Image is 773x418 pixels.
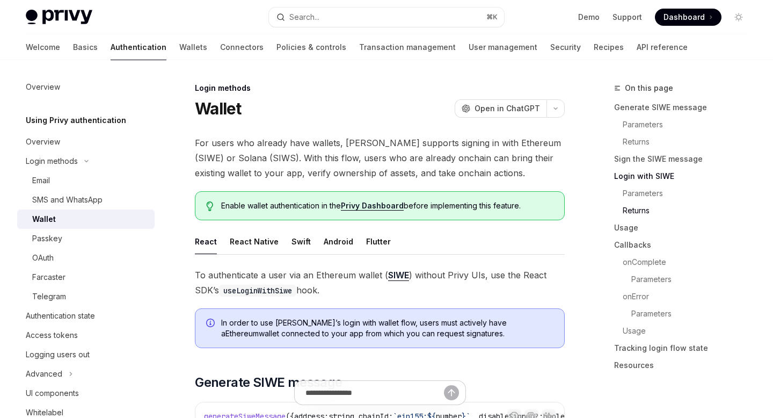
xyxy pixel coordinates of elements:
a: Wallets [179,34,207,60]
div: Farcaster [32,271,65,284]
h1: Wallet [195,99,242,118]
div: UI components [26,387,79,400]
span: On this page [625,82,673,95]
a: Demo [578,12,600,23]
a: Overview [17,77,155,97]
div: Android [324,229,353,254]
button: Open search [269,8,504,27]
button: Toggle Advanced section [17,364,155,384]
a: Generate SIWE message [614,99,756,116]
a: Authentication [111,34,166,60]
a: Parameters [614,305,756,322]
a: Dashboard [655,9,721,26]
a: Access tokens [17,326,155,345]
a: Sign the SIWE message [614,150,756,168]
a: Passkey [17,229,155,248]
a: Usage [614,219,756,236]
div: OAuth [32,251,54,264]
a: Connectors [220,34,264,60]
a: Usage [614,322,756,340]
div: Search... [289,11,319,24]
a: Authentication state [17,306,155,326]
div: Wallet [32,213,56,226]
span: Enable wallet authentication in the before implementing this feature. [221,200,553,211]
span: ⌘ K [486,13,498,21]
a: SIWE [388,270,409,281]
svg: Info [206,319,217,329]
a: User management [469,34,537,60]
a: Support [612,12,642,23]
div: Logging users out [26,348,90,361]
a: Recipes [594,34,624,60]
a: Parameters [614,185,756,202]
a: Parameters [614,116,756,133]
a: Telegram [17,287,155,306]
svg: Tip [206,201,214,211]
button: Toggle dark mode [730,9,747,26]
a: onComplete [614,254,756,271]
a: UI components [17,384,155,403]
input: Ask a question... [305,381,444,405]
h5: Using Privy authentication [26,114,126,127]
div: Swift [291,229,311,254]
button: Open in ChatGPT [455,99,546,118]
a: Tracking login flow state [614,340,756,357]
a: Login with SIWE [614,168,756,185]
a: Privy Dashboard [341,201,404,211]
div: Advanced [26,367,62,380]
a: Wallet [17,210,155,229]
a: Overview [17,132,155,152]
a: Welcome [26,34,60,60]
a: Parameters [614,271,756,288]
button: Toggle Login methods section [17,152,155,171]
button: Send message [444,385,459,400]
code: useLoginWithSiwe [219,285,296,297]
div: Overview [26,81,60,93]
a: Resources [614,357,756,374]
div: React [195,229,217,254]
a: SMS and WhatsApp [17,190,155,210]
span: Generate SIWE message [195,374,342,391]
a: Security [550,34,581,60]
div: Authentication state [26,309,95,322]
div: Passkey [32,232,62,245]
a: onError [614,288,756,305]
a: Returns [614,133,756,150]
span: Dashboard [663,12,705,23]
div: Login methods [195,83,565,93]
span: In order to use [PERSON_NAME]’s login with wallet flow, users must actively have a Ethereum walle... [221,318,553,339]
a: Basics [73,34,98,60]
div: Overview [26,135,60,148]
a: Transaction management [359,34,456,60]
div: Email [32,174,50,187]
span: Open in ChatGPT [475,103,540,114]
img: light logo [26,10,92,25]
div: Telegram [32,290,66,303]
a: Farcaster [17,268,155,287]
div: Access tokens [26,329,78,342]
div: React Native [230,229,279,254]
a: API reference [637,34,688,60]
a: Returns [614,202,756,219]
a: Logging users out [17,345,155,364]
a: Policies & controls [276,34,346,60]
a: OAuth [17,248,155,268]
span: To authenticate a user via an Ethereum wallet ( ) without Privy UIs, use the React SDK’s hook. [195,268,565,298]
div: Flutter [366,229,391,254]
div: Login methods [26,155,78,168]
a: Email [17,171,155,190]
div: SMS and WhatsApp [32,193,103,206]
a: Callbacks [614,236,756,254]
span: For users who already have wallets, [PERSON_NAME] supports signing in with Ethereum (SIWE) or Sol... [195,135,565,181]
